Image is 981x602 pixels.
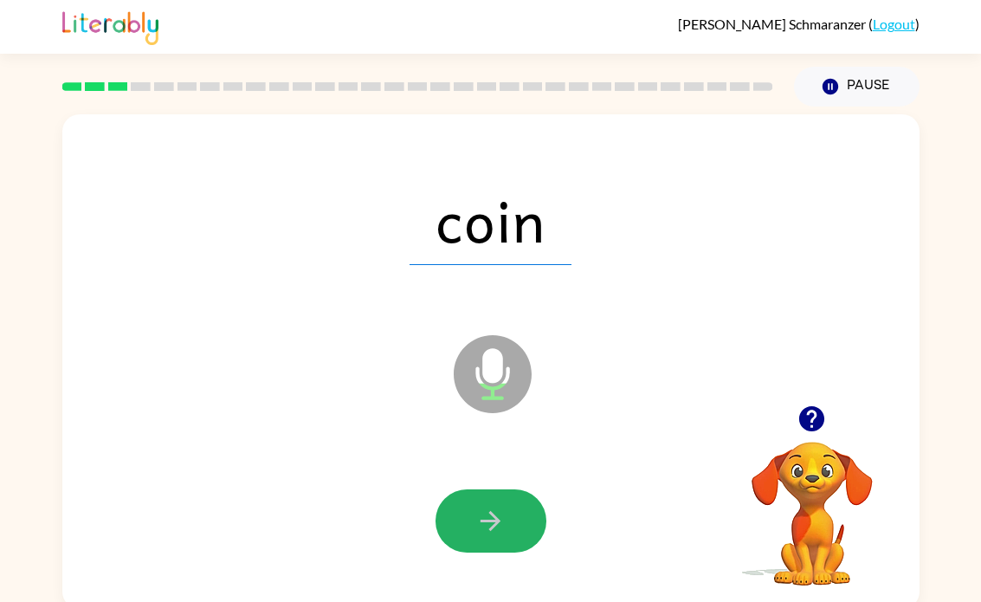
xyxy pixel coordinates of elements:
[678,16,920,32] div: ( )
[726,415,899,588] video: Your browser must support playing .mp4 files to use Literably. Please try using another browser.
[678,16,868,32] span: [PERSON_NAME] Schmaranzer
[62,7,158,45] img: Literably
[794,67,920,107] button: Pause
[873,16,915,32] a: Logout
[410,175,571,265] span: coin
